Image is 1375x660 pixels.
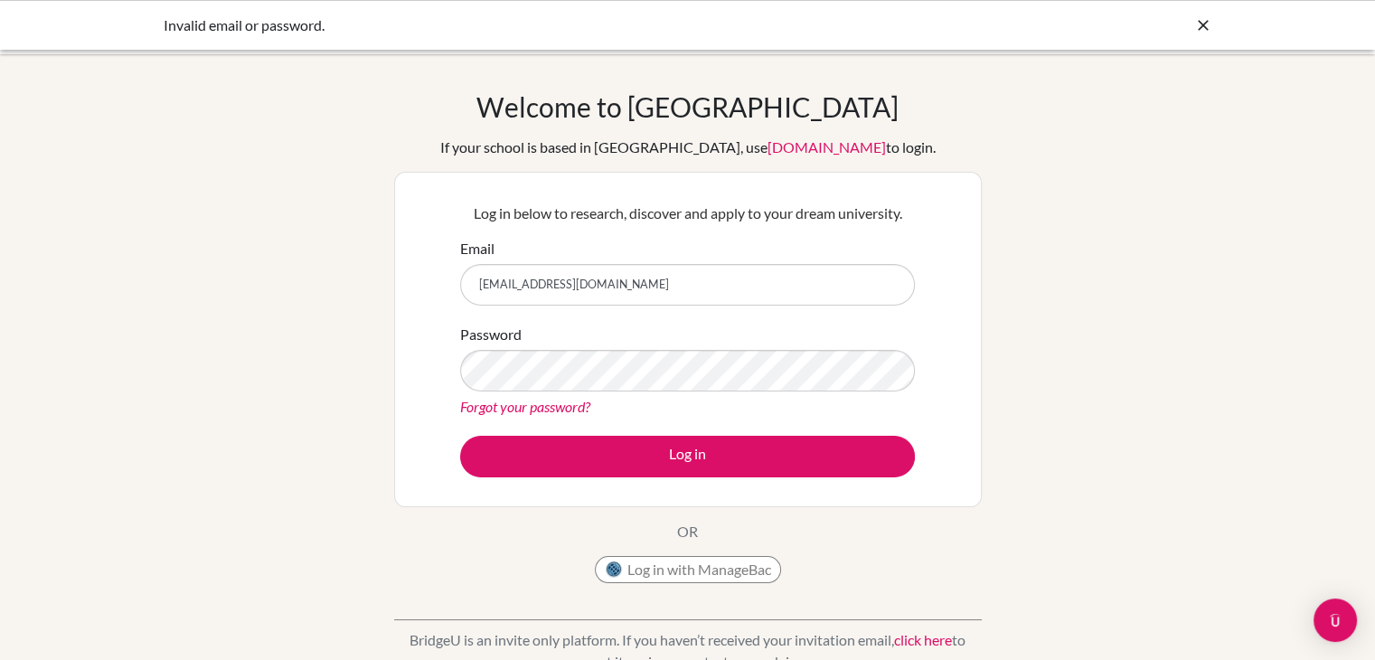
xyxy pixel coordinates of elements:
[1314,599,1357,642] div: Open Intercom Messenger
[164,14,941,36] div: Invalid email or password.
[476,90,899,123] h1: Welcome to [GEOGRAPHIC_DATA]
[677,521,698,542] p: OR
[595,556,781,583] button: Log in with ManageBac
[460,436,915,477] button: Log in
[460,203,915,224] p: Log in below to research, discover and apply to your dream university.
[440,137,936,158] div: If your school is based in [GEOGRAPHIC_DATA], use to login.
[894,631,952,648] a: click here
[768,138,886,156] a: [DOMAIN_NAME]
[460,238,494,259] label: Email
[460,324,522,345] label: Password
[460,398,590,415] a: Forgot your password?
